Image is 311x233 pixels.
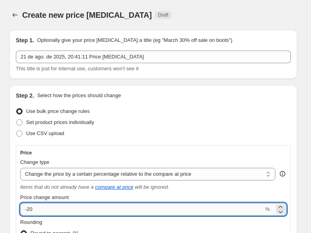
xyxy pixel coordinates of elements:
[16,92,34,100] h2: Step 2.
[16,36,34,44] h2: Step 1.
[37,36,232,44] p: Optionally give your price [MEDICAL_DATA] a title (eg "March 30% off sale on boots")
[95,184,133,190] button: compare at price
[158,12,169,18] span: Draft
[135,184,169,190] i: will be ignored.
[16,66,138,71] span: This title is just for internal use, customers won't see it
[26,130,64,136] span: Use CSV upload
[265,206,270,212] span: %
[20,219,42,225] span: Rounding
[9,9,21,21] button: Price change jobs
[20,203,264,216] input: -20
[20,159,49,165] span: Change type
[20,150,32,156] h3: Price
[279,170,286,178] div: help
[16,51,291,63] input: 30% off holiday sale
[20,184,94,190] i: Items that do not already have a
[26,119,94,125] span: Set product prices individually
[26,108,89,114] span: Use bulk price change rules
[20,194,69,200] span: Price change amount
[37,92,121,100] p: Select how the prices should change
[22,11,152,19] span: Create new price [MEDICAL_DATA]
